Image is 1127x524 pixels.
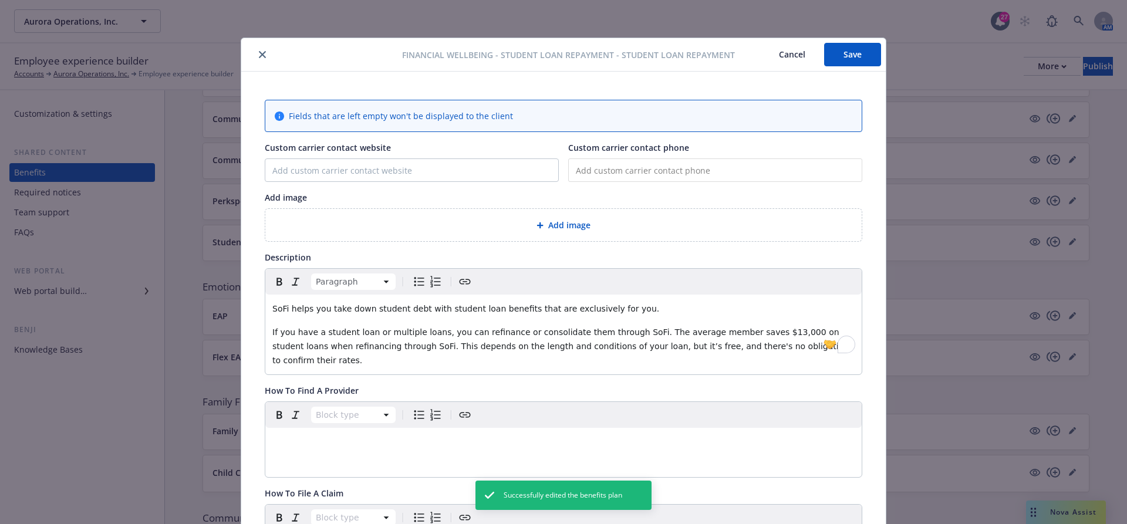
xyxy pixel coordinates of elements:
[265,488,343,499] span: How To File A Claim
[824,43,881,66] button: Save
[265,142,391,153] span: Custom carrier contact website
[265,252,311,263] span: Description
[504,490,622,501] span: Successfully edited the benefits plan
[311,273,396,290] button: Block type
[255,48,269,62] button: close
[265,208,862,242] div: Add image
[271,407,288,423] button: Bold
[265,192,307,203] span: Add image
[427,273,444,290] button: Numbered list
[265,385,359,396] span: How To Find A Provider
[411,407,444,423] div: toggle group
[760,43,824,66] button: Cancel
[457,273,473,290] button: Create link
[271,273,288,290] button: Bold
[288,273,304,290] button: Italic
[411,273,427,290] button: Bulleted list
[272,327,852,365] span: If you have a student loan or multiple loans, you can refinance or consolidate them through SoFi....
[402,49,735,61] span: Financial Wellbeing - Student Loan Repayment - Student Loan Repayment
[265,428,862,456] div: editable markdown
[272,304,659,313] span: SoFi helps you take down student debt with student loan benefits that are exclusively for you.
[568,142,689,153] span: Custom carrier contact phone
[288,407,304,423] button: Italic
[548,219,591,231] span: Add image
[411,407,427,423] button: Bulleted list
[568,158,862,182] input: Add custom carrier contact phone
[265,295,862,374] div: To enrich screen reader interactions, please activate Accessibility in Grammarly extension settings
[411,273,444,290] div: toggle group
[311,407,396,423] button: Block type
[427,407,444,423] button: Numbered list
[457,407,473,423] button: Create link
[289,110,513,122] span: Fields that are left empty won't be displayed to the client
[265,159,558,181] input: Add custom carrier contact website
